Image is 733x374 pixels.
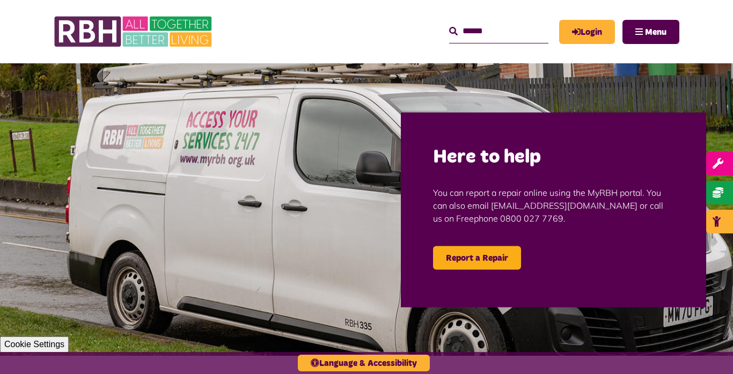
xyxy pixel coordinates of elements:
[298,355,430,371] button: Language & Accessibility
[54,11,215,53] img: RBH
[433,246,521,269] a: Report a Repair
[433,144,674,170] h2: Here to help
[559,20,615,44] a: MyRBH
[622,20,679,44] button: Navigation
[433,170,674,240] p: You can report a repair online using the MyRBH portal. You can also email [EMAIL_ADDRESS][DOMAIN_...
[645,28,666,36] span: Menu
